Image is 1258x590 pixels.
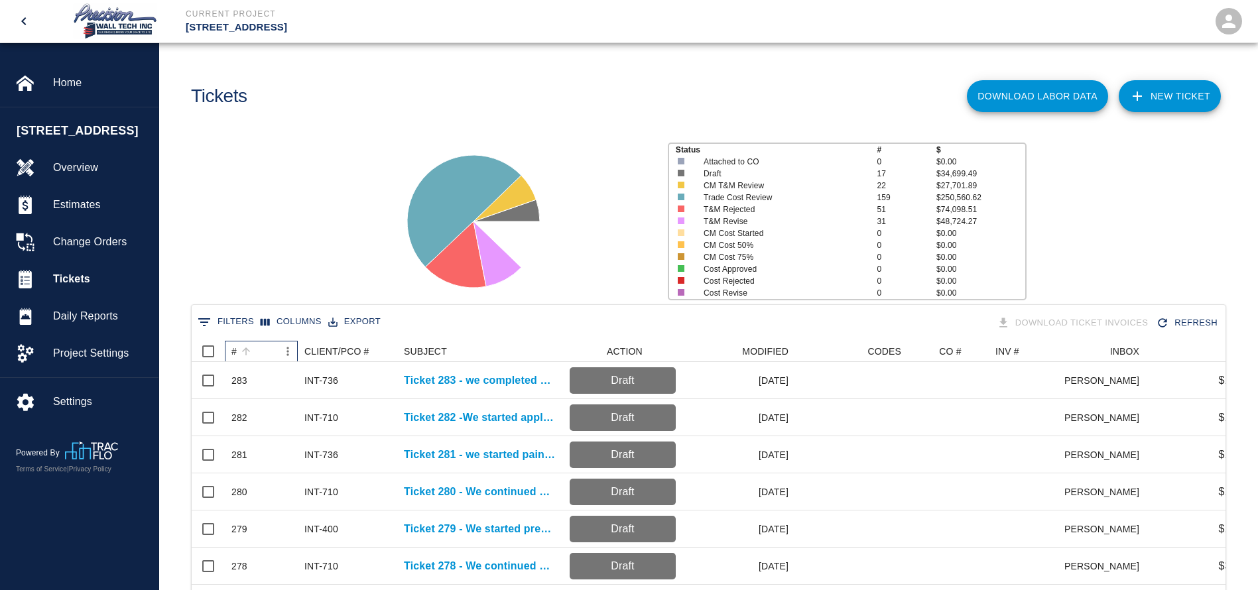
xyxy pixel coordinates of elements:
div: CO # [939,341,961,362]
div: MODIFIED [682,341,795,362]
div: CLIENT/PCO # [298,341,397,362]
div: # [225,341,298,362]
div: [DATE] [682,473,795,510]
div: INT-400 [304,522,338,536]
iframe: Chat Widget [1192,526,1258,590]
p: Cost Approved [704,263,859,275]
div: INT-710 [304,411,338,424]
div: [PERSON_NAME] [1065,510,1146,548]
a: Ticket 281 - we started painting the intumescent paint. [404,447,556,463]
img: TracFlo [65,442,118,459]
p: 0 [877,287,936,299]
span: Estimates [53,197,148,213]
p: Draft [704,168,859,180]
div: [DATE] [682,548,795,585]
p: 22 [877,180,936,192]
div: Refresh the list [1153,312,1223,335]
p: Powered By [16,447,65,459]
p: Trade Cost Review [704,192,859,204]
p: Cost Rejected [704,275,859,287]
div: SUBJECT [397,341,563,362]
div: CLIENT/PCO # [304,341,369,362]
a: Ticket 283 - we completed painting the intumescent paint [404,373,556,388]
h1: Tickets [191,86,247,107]
div: SUBJECT [404,341,447,362]
p: $0.00 [936,239,1025,251]
p: Draft [575,558,670,574]
p: $74,098.51 [936,204,1025,215]
span: Settings [53,394,148,410]
div: CODES [795,341,908,362]
div: [DATE] [682,510,795,548]
p: CM T&M Review [704,180,859,192]
div: INBOX [1065,341,1146,362]
div: [DATE] [682,436,795,473]
p: 0 [877,227,936,239]
p: T&M Revise [704,215,859,227]
p: Current Project [186,8,701,20]
p: $0.00 [936,251,1025,263]
button: Download Labor Data [967,80,1108,112]
p: T&M Rejected [704,204,859,215]
p: $0.00 [936,287,1025,299]
p: $34,699.49 [936,168,1025,180]
p: $0.00 [936,156,1025,168]
a: Privacy Policy [69,465,111,473]
div: # [231,341,237,362]
span: Project Settings [53,345,148,361]
p: Draft [575,484,670,500]
div: INT-710 [304,560,338,573]
p: # [877,144,936,156]
p: Draft [575,447,670,463]
span: Overview [53,160,148,176]
p: 31 [877,215,936,227]
div: INBOX [1110,341,1139,362]
p: 0 [877,239,936,251]
p: 0 [877,156,936,168]
a: Ticket 278 - We continued doing touch-up paint on the ceiling, metal doors, and frames in corridors [404,558,556,574]
p: $ [936,144,1025,156]
div: 280 [231,485,247,499]
div: 281 [231,448,247,461]
button: Select columns [257,312,325,332]
p: 159 [877,192,936,204]
p: [STREET_ADDRESS] [186,20,701,35]
p: $0.00 [936,275,1025,287]
div: CODES [867,341,901,362]
p: $48,724.27 [936,215,1025,227]
div: INV # [995,341,1019,362]
button: Sort [237,342,255,361]
p: CM Cost 50% [704,239,859,251]
div: [PERSON_NAME] [1065,473,1146,510]
div: INV # [989,341,1065,362]
p: 0 [877,275,936,287]
p: Draft [575,521,670,537]
p: $0.00 [936,227,1025,239]
button: Show filters [194,312,257,333]
span: Change Orders [53,234,148,250]
a: Ticket 279 - We started prepping, sanding, protecting, applying primer, and applying two finish c... [404,521,556,537]
span: Home [53,75,148,91]
div: 279 [231,522,247,536]
p: Status [676,144,877,156]
div: INT-736 [304,448,338,461]
p: Ticket 280 - We continued doing touch-up paint on walls, ceilings, metal doors, and frames [404,484,556,500]
div: 278 [231,560,247,573]
button: open drawer [8,5,40,37]
span: [STREET_ADDRESS] [17,122,152,140]
p: $0.00 [936,263,1025,275]
div: INT-736 [304,374,338,387]
p: 51 [877,204,936,215]
button: Menu [278,341,298,361]
div: [DATE] [682,362,795,399]
span: | [67,465,69,473]
p: Cost Revise [704,287,859,299]
div: 282 [231,411,247,424]
div: [DATE] [682,399,795,436]
div: MODIFIED [742,341,788,362]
